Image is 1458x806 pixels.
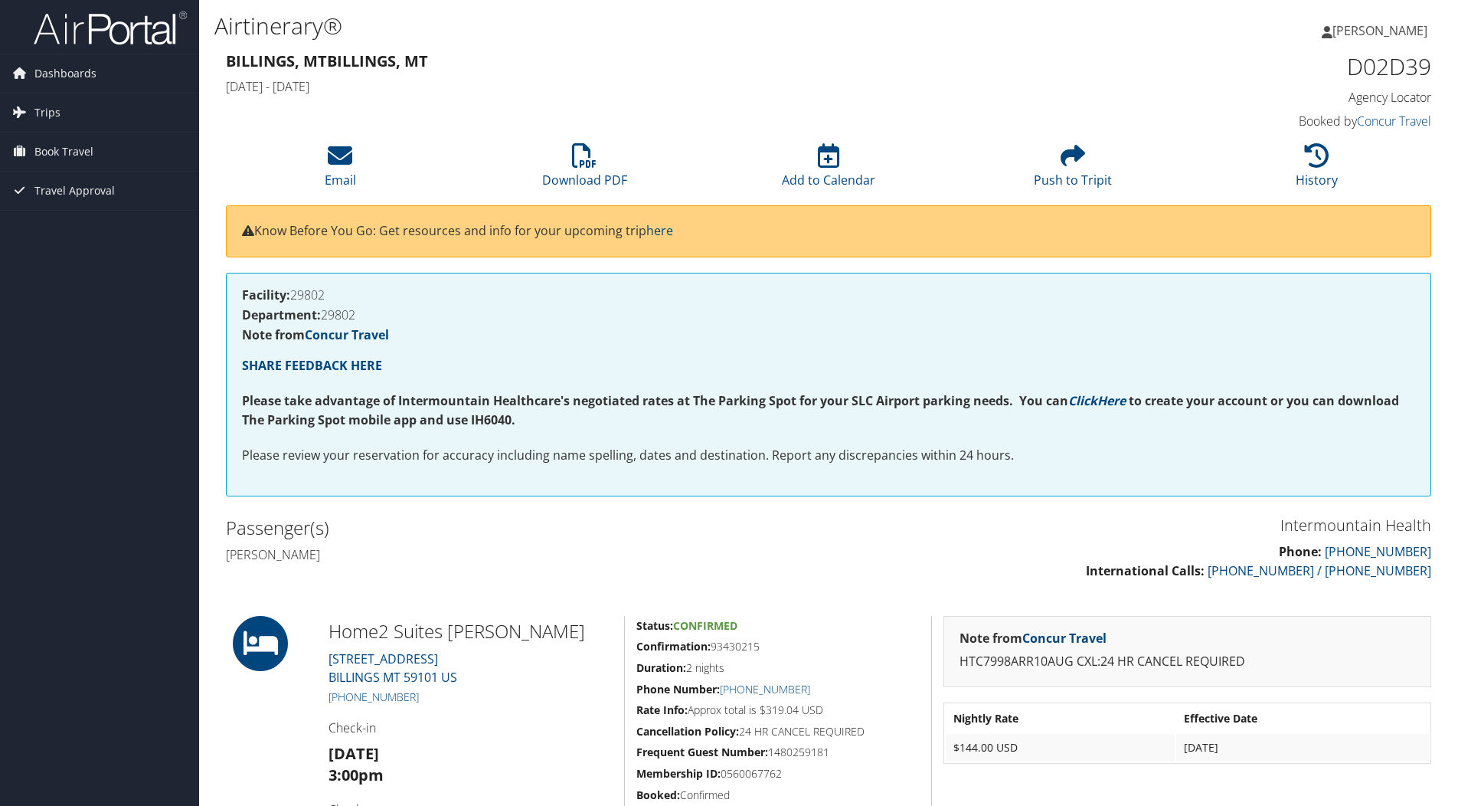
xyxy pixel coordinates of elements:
[946,705,1175,732] th: Nightly Rate
[1034,152,1112,188] a: Push to Tripit
[1325,543,1431,560] a: [PHONE_NUMBER]
[636,724,739,739] strong: Cancellation Policy:
[242,287,290,303] strong: Facility:
[636,724,920,739] h5: 24 HR CANCEL REQUIRED
[636,788,920,803] h5: Confirmed
[1147,89,1431,106] h4: Agency Locator
[1208,562,1431,579] a: [PHONE_NUMBER] / [PHONE_NUMBER]
[329,765,384,785] strong: 3:00pm
[1147,113,1431,129] h4: Booked by
[34,172,115,210] span: Travel Approval
[646,222,673,239] a: here
[636,639,711,654] strong: Confirmation:
[226,51,428,71] strong: Billings, MT Billings, MT
[226,515,817,541] h2: Passenger(s)
[636,788,680,802] strong: Booked:
[959,630,1107,647] strong: Note from
[242,289,1415,301] h4: 29802
[329,650,457,686] a: [STREET_ADDRESS]BILLINGS MT 59101 US
[636,745,920,760] h5: 1480259181
[329,743,379,764] strong: [DATE]
[720,682,810,696] a: [PHONE_NUMBER]
[34,10,187,46] img: airportal-logo.png
[34,93,60,132] span: Trips
[1068,392,1097,409] a: Click
[242,306,321,323] strong: Department:
[636,745,768,759] strong: Frequent Guest Number:
[1332,22,1427,39] span: [PERSON_NAME]
[226,546,817,563] h4: [PERSON_NAME]
[959,652,1415,672] p: HTC7998ARR10AUG CXL:24 HR CANCEL REQUIRED
[242,392,1068,409] strong: Please take advantage of Intermountain Healthcare's negotiated rates at The Parking Spot for your...
[329,618,613,644] h2: Home2 Suites [PERSON_NAME]
[636,703,920,718] h5: Approx total is $319.04 USD
[242,357,382,374] a: SHARE FEEDBACK HERE
[1322,8,1443,54] a: [PERSON_NAME]
[242,309,1415,321] h4: 29802
[1176,705,1429,732] th: Effective Date
[34,133,93,171] span: Book Travel
[636,639,920,654] h5: 93430215
[542,152,627,188] a: Download PDF
[329,719,613,736] h4: Check-in
[636,682,720,696] strong: Phone Number:
[782,152,875,188] a: Add to Calendar
[1357,113,1431,129] a: Concur Travel
[1296,152,1338,188] a: History
[226,78,1124,95] h4: [DATE] - [DATE]
[1147,51,1431,83] h1: D02D39
[636,618,673,633] strong: Status:
[329,690,419,704] a: [PHONE_NUMBER]
[214,10,1033,42] h1: Airtinerary®
[305,326,389,343] a: Concur Travel
[636,660,920,676] h5: 2 nights
[636,766,721,781] strong: Membership ID:
[1097,392,1126,409] a: Here
[1279,543,1322,560] strong: Phone:
[325,152,356,188] a: Email
[242,446,1415,466] p: Please review your reservation for accuracy including name spelling, dates and destination. Repor...
[673,618,737,633] span: Confirmed
[1176,734,1429,762] td: [DATE]
[242,221,1415,241] p: Know Before You Go: Get resources and info for your upcoming trip
[34,54,96,93] span: Dashboards
[1086,562,1205,579] strong: International Calls:
[946,734,1175,762] td: $144.00 USD
[636,703,688,717] strong: Rate Info:
[242,326,389,343] strong: Note from
[636,660,686,675] strong: Duration:
[1022,630,1107,647] a: Concur Travel
[636,766,920,781] h5: 0560067762
[840,515,1431,536] h3: Intermountain Health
